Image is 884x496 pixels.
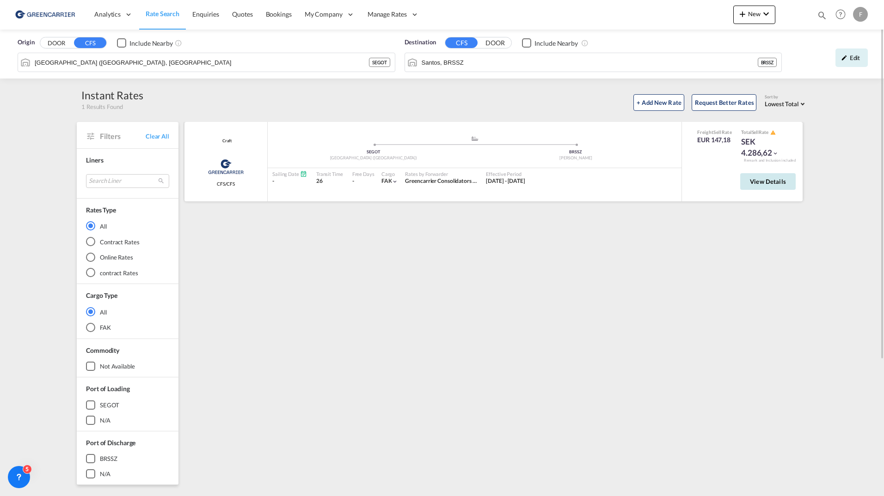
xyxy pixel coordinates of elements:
span: Commodity [86,346,119,354]
span: [DATE] - [DATE] [486,177,525,184]
span: Destination [405,38,436,47]
div: [GEOGRAPHIC_DATA] ([GEOGRAPHIC_DATA]) [272,155,475,161]
md-radio-button: All [86,307,169,316]
div: not available [100,362,135,370]
span: Greencarrier Consolidators ([GEOGRAPHIC_DATA]) [405,177,533,184]
md-icon: assets/icons/custom/ship-fill.svg [469,136,480,141]
div: Include Nearby [534,39,578,48]
span: View Details [750,178,786,185]
div: Include Nearby [129,39,173,48]
div: [PERSON_NAME] [475,155,677,161]
span: Liners [86,156,103,164]
div: 01 Sep 2025 - 31 Dec 2025 [486,177,525,185]
span: Filters [100,131,146,141]
span: Sell [713,129,721,135]
div: - [352,177,354,185]
button: CFS [445,37,478,48]
div: icon-pencilEdit [835,48,868,67]
input: Search by Port [35,55,369,69]
div: 26 [316,177,343,185]
span: FAK [381,177,392,184]
span: My Company [305,10,343,19]
span: Manage Rates [368,10,407,19]
div: Freight Rate [697,129,732,135]
button: + Add New Rate [633,94,684,111]
div: EUR 147,18 [697,135,732,145]
md-input-container: Santos, BRSSZ [405,53,782,72]
img: 609dfd708afe11efa14177256b0082fb.png [14,4,76,25]
md-icon: icon-pencil [841,54,847,61]
md-icon: Unchecked: Ignores neighbouring ports when fetching rates.Checked : Includes neighbouring ports w... [581,39,589,47]
span: Rate Search [146,10,179,18]
span: Lowest Total [765,100,799,108]
button: CFS [74,37,106,48]
div: Cargo Type [86,291,117,300]
div: Transit Time [316,170,343,177]
md-checkbox: SEGOT [86,400,169,410]
span: Origin [18,38,34,47]
button: Request Better Rates [692,94,756,111]
div: Help [833,6,853,23]
md-icon: Unchecked: Ignores neighbouring ports when fetching rates.Checked : Includes neighbouring ports w... [175,39,182,47]
div: Cargo [381,170,399,177]
span: CFS/CFS [217,181,235,187]
md-checkbox: BRSSZ [86,454,169,463]
md-select: Select: Lowest Total [765,98,807,109]
md-icon: icon-alert [770,130,776,135]
span: Port of Discharge [86,439,135,447]
div: Rates by Forwarder [405,170,477,177]
md-radio-button: All [86,221,169,230]
div: BRSSZ [100,454,117,463]
div: Effective Period [486,170,525,177]
span: Sell [752,129,759,135]
div: Contract / Rate Agreement / Tariff / Spot Pricing Reference Number: Craft [220,138,232,144]
div: F [853,7,868,22]
button: DOOR [479,38,511,48]
md-icon: icon-chevron-down [761,8,772,19]
span: Help [833,6,848,22]
md-checkbox: Checkbox No Ink [117,38,173,48]
span: Craft [220,138,232,144]
span: 1 Results Found [81,103,123,111]
div: Total Rate [741,129,787,136]
span: New [737,10,772,18]
md-icon: icon-plus 400-fg [737,8,748,19]
div: BRSSZ [475,149,677,155]
div: Rates Type [86,206,116,215]
span: Bookings [266,10,292,18]
button: icon-alert [769,129,776,136]
div: Instant Rates [81,88,143,103]
div: Free Days [352,170,374,177]
div: Remark and Inclusion included [737,158,803,163]
button: DOOR [40,38,73,48]
md-checkbox: Checkbox No Ink [522,38,578,48]
md-checkbox: N/A [86,416,169,425]
md-icon: icon-chevron-down [392,178,398,185]
div: - [272,177,307,185]
md-radio-button: contract Rates [86,268,169,278]
div: Greencarrier Consolidators (Sweden) [405,177,477,185]
div: SEK 4.286,62 [741,136,787,158]
div: BRSSZ [758,58,777,67]
span: Enquiries [192,10,219,18]
span: Clear All [146,132,169,140]
button: icon-plus 400-fgNewicon-chevron-down [733,6,775,24]
md-radio-button: FAK [86,323,169,332]
div: N/A [100,470,110,478]
div: SEGOT [100,401,119,409]
div: Sort by [765,94,807,100]
span: Quotes [232,10,252,18]
md-radio-button: Online Rates [86,253,169,262]
img: Greencarrier Consolidator [205,155,246,178]
div: Sailing Date [272,170,307,177]
div: icon-magnify [817,10,827,24]
div: SEGOT [369,58,390,67]
md-checkbox: N/A [86,469,169,478]
span: Port of Loading [86,385,130,393]
div: N/A [100,416,110,424]
md-radio-button: Contract Rates [86,237,169,246]
input: Search by Port [422,55,758,69]
span: Analytics [94,10,121,19]
md-input-container: Gothenburg (Goteborg), SEGOT [18,53,395,72]
button: View Details [740,173,796,190]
